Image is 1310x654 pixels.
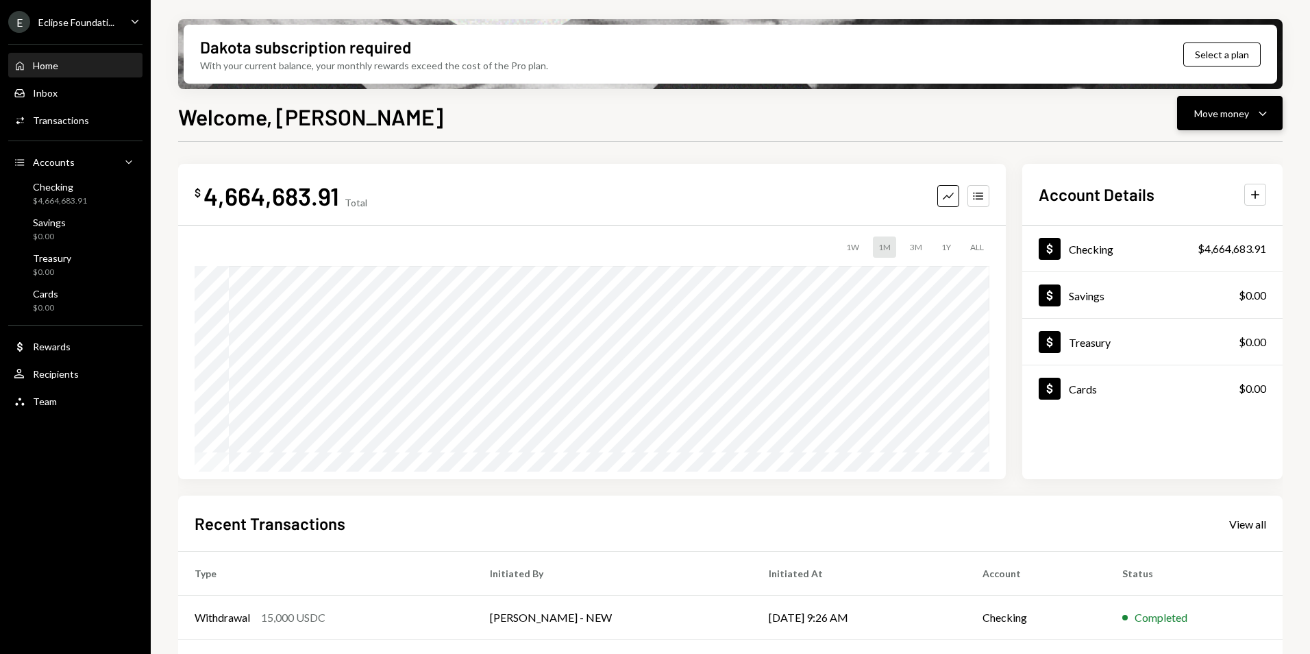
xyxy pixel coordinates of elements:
[1069,336,1111,349] div: Treasury
[1069,243,1113,256] div: Checking
[33,181,87,193] div: Checking
[904,237,928,258] div: 3M
[841,237,865,258] div: 1W
[33,368,79,380] div: Recipients
[8,361,143,386] a: Recipients
[38,16,114,28] div: Eclipse Foundati...
[752,552,966,596] th: Initiated At
[8,248,143,281] a: Treasury$0.00
[33,195,87,207] div: $4,664,683.91
[1239,334,1266,350] div: $0.00
[200,36,411,58] div: Dakota subscription required
[33,217,66,228] div: Savings
[1229,518,1266,531] div: View all
[8,213,143,245] a: Savings$0.00
[8,334,143,359] a: Rewards
[33,302,58,314] div: $0.00
[1022,365,1283,411] a: Cards$0.00
[33,396,57,407] div: Team
[8,80,143,105] a: Inbox
[1177,96,1283,130] button: Move money
[261,609,325,626] div: 15,000 USDC
[33,114,89,126] div: Transactions
[1069,289,1104,302] div: Savings
[33,60,58,71] div: Home
[1069,383,1097,396] div: Cards
[33,267,71,278] div: $0.00
[345,197,367,208] div: Total
[200,58,548,73] div: With your current balance, your monthly rewards exceed the cost of the Pro plan.
[1106,552,1283,596] th: Status
[195,609,250,626] div: Withdrawal
[195,186,201,199] div: $
[33,341,71,352] div: Rewards
[8,284,143,317] a: Cards$0.00
[8,389,143,413] a: Team
[1198,241,1266,257] div: $4,664,683.91
[1135,609,1187,626] div: Completed
[1229,516,1266,531] a: View all
[8,177,143,210] a: Checking$4,664,683.91
[1183,43,1261,66] button: Select a plan
[178,552,473,596] th: Type
[873,237,896,258] div: 1M
[752,596,966,640] td: [DATE] 9:26 AM
[33,156,75,168] div: Accounts
[33,231,66,243] div: $0.00
[8,53,143,77] a: Home
[1039,183,1154,206] h2: Account Details
[33,288,58,300] div: Cards
[936,237,956,258] div: 1Y
[473,596,753,640] td: [PERSON_NAME] - NEW
[473,552,753,596] th: Initiated By
[1239,287,1266,304] div: $0.00
[1194,106,1249,121] div: Move money
[33,87,58,99] div: Inbox
[965,237,989,258] div: ALL
[1239,380,1266,397] div: $0.00
[8,108,143,132] a: Transactions
[1022,272,1283,318] a: Savings$0.00
[8,149,143,174] a: Accounts
[178,103,443,130] h1: Welcome, [PERSON_NAME]
[966,596,1106,640] td: Checking
[966,552,1106,596] th: Account
[195,512,345,535] h2: Recent Transactions
[33,252,71,264] div: Treasury
[1022,226,1283,271] a: Checking$4,664,683.91
[8,11,30,33] div: E
[1022,319,1283,365] a: Treasury$0.00
[203,180,339,211] div: 4,664,683.91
